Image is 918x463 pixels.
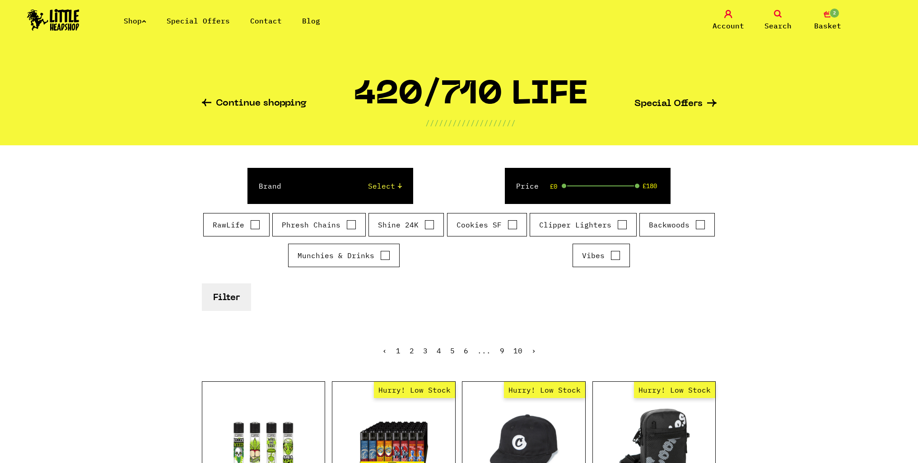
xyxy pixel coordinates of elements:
a: 1 [396,346,401,355]
a: Search [755,10,801,31]
span: 2 [829,8,840,19]
span: Account [713,20,744,31]
label: Shine 24K [378,219,434,230]
a: 10 [513,346,522,355]
a: Next » [531,346,536,355]
a: Special Offers [167,16,230,25]
img: Little Head Shop Logo [27,9,79,31]
a: 5 [450,346,455,355]
a: 2 Basket [805,10,850,31]
label: Brand [259,181,281,191]
a: « Previous [382,346,387,355]
label: Munchies & Drinks [298,250,390,261]
span: 2 [410,346,414,355]
label: Vibes [582,250,620,261]
span: Hurry! Low Stock [504,382,585,398]
a: Blog [302,16,320,25]
span: £0 [550,183,557,190]
span: Hurry! Low Stock [634,382,715,398]
span: ... [477,346,491,355]
button: Filter [202,283,251,311]
a: Contact [250,16,282,25]
span: Hurry! Low Stock [374,382,455,398]
span: Basket [814,20,841,31]
span: £180 [643,182,657,190]
a: 9 [500,346,504,355]
a: Shop [124,16,146,25]
label: Cookies SF [457,219,517,230]
h1: 420/710 LIFE [354,80,587,117]
span: Search [764,20,792,31]
label: Clipper Lighters [539,219,627,230]
a: Special Offers [634,99,717,109]
label: Price [516,181,539,191]
p: //////////////////// [425,117,516,128]
a: 3 [423,346,428,355]
label: RawLife [213,219,260,230]
a: Continue shopping [202,99,307,109]
label: Phresh Chains [282,219,356,230]
a: 6 [464,346,468,355]
label: Backwoods [649,219,705,230]
a: 4 [437,346,441,355]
